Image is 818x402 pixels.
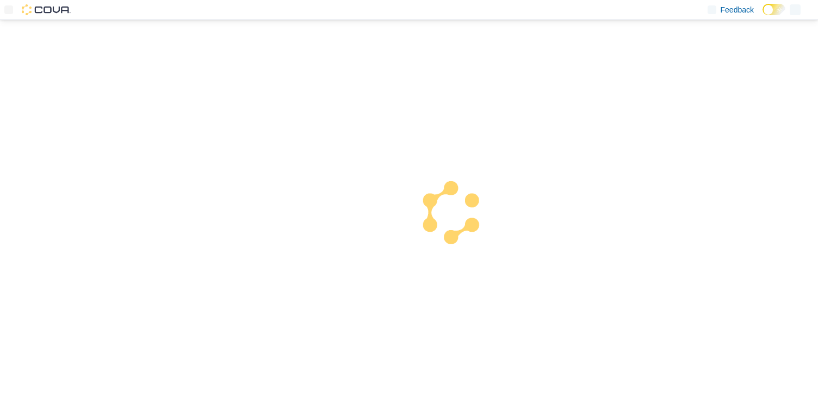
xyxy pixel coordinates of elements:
[22,4,71,15] img: Cova
[763,15,763,16] span: Dark Mode
[763,4,785,15] input: Dark Mode
[409,173,491,255] img: cova-loader
[721,4,754,15] span: Feedback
